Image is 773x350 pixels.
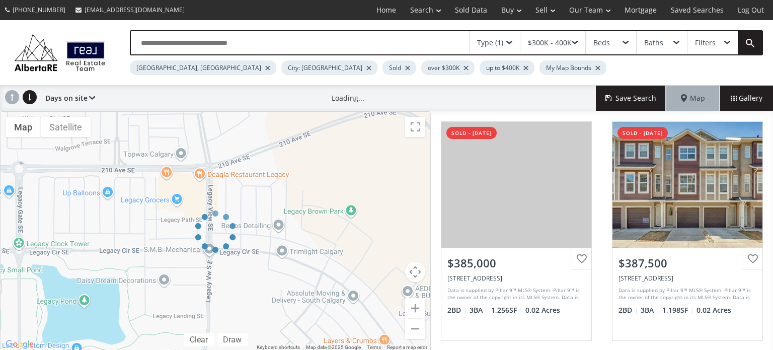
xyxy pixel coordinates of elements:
[619,274,756,283] div: 18 Legacy Path SE, Calgary, AB T2X 4H9
[720,86,773,111] div: Gallery
[695,39,716,46] div: Filters
[447,255,585,271] div: $385,000
[477,39,503,46] div: Type (1)
[731,93,762,103] span: Gallery
[539,60,606,75] div: My Map Bounds
[70,1,190,19] a: [EMAIL_ADDRESS][DOMAIN_NAME]
[130,60,276,75] div: [GEOGRAPHIC_DATA], [GEOGRAPHIC_DATA]
[447,287,583,302] div: Data is supplied by Pillar 9™ MLS® System. Pillar 9™ is the owner of the copyright in its MLS® Sy...
[525,305,560,315] span: 0.02 Acres
[281,60,377,75] div: City: [GEOGRAPHIC_DATA]
[13,6,65,14] span: [PHONE_NUMBER]
[596,86,666,111] button: Save Search
[593,39,610,46] div: Beds
[644,39,663,46] div: Baths
[641,305,660,315] span: 3 BA
[666,86,720,111] div: Map
[528,39,572,46] div: $300K - 400K
[447,305,467,315] span: 2 BD
[619,255,756,271] div: $387,500
[332,93,364,103] div: Loading...
[382,60,416,75] div: Sold
[619,287,754,302] div: Data is supplied by Pillar 9™ MLS® System. Pillar 9™ is the owner of the copyright in its MLS® Sy...
[447,274,585,283] div: 112 Legacy Path SE, Calgary, AB T2X 4H9
[681,93,705,103] span: Map
[662,305,694,315] span: 1,198 SF
[85,6,185,14] span: [EMAIL_ADDRESS][DOMAIN_NAME]
[480,60,534,75] div: up to $400K
[421,60,475,75] div: over $300K
[491,305,523,315] span: 1,256 SF
[470,305,489,315] span: 3 BA
[697,305,731,315] span: 0.02 Acres
[10,32,110,73] img: Logo
[619,305,638,315] span: 2 BD
[40,86,95,111] div: Days on site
